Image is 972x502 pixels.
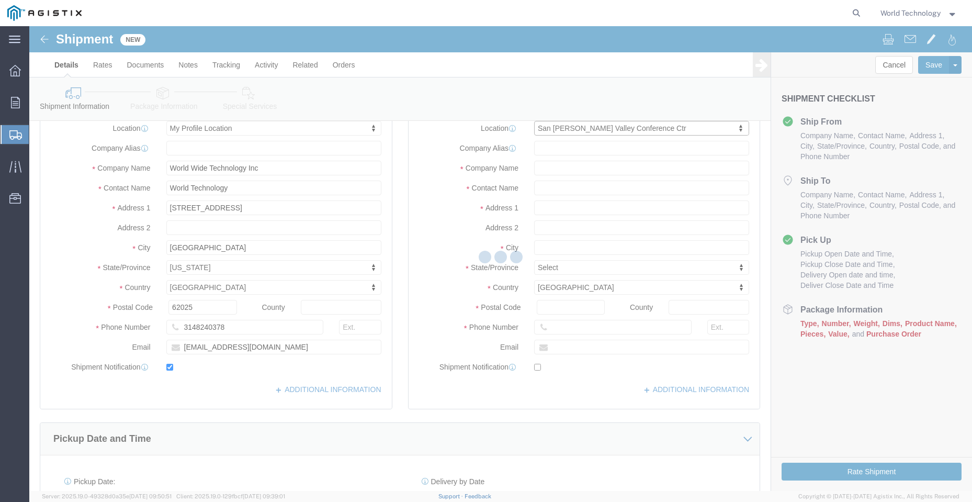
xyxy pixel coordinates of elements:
[880,7,958,19] button: World Technology
[42,493,172,499] span: Server: 2025.19.0-49328d0a35e
[129,493,172,499] span: [DATE] 09:50:51
[176,493,285,499] span: Client: 2025.19.0-129fbcf
[465,493,491,499] a: Feedback
[798,492,959,501] span: Copyright © [DATE]-[DATE] Agistix Inc., All Rights Reserved
[880,7,941,19] span: World Technology
[438,493,465,499] a: Support
[243,493,285,499] span: [DATE] 09:39:01
[7,5,82,21] img: logo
